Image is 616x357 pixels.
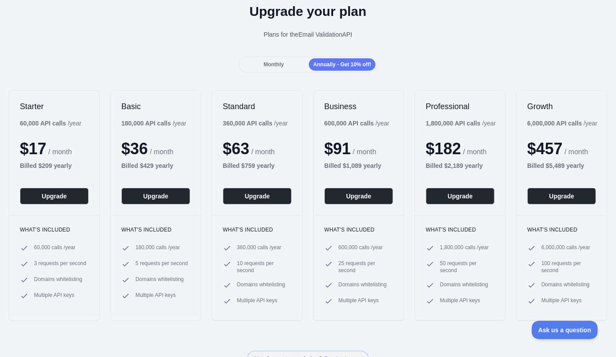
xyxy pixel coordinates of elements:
[527,119,597,128] div: / year
[426,101,495,112] h2: Professional
[324,120,374,127] b: 600,000 API calls
[324,101,393,112] h2: Business
[223,120,272,127] b: 360,000 API calls
[532,321,598,339] iframe: Toggle Customer Support
[527,120,582,127] b: 6,000,000 API calls
[223,119,288,128] div: / year
[426,120,481,127] b: 1,800,000 API calls
[426,119,496,128] div: / year
[324,119,389,128] div: / year
[223,101,292,112] h2: Standard
[527,101,596,112] h2: Growth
